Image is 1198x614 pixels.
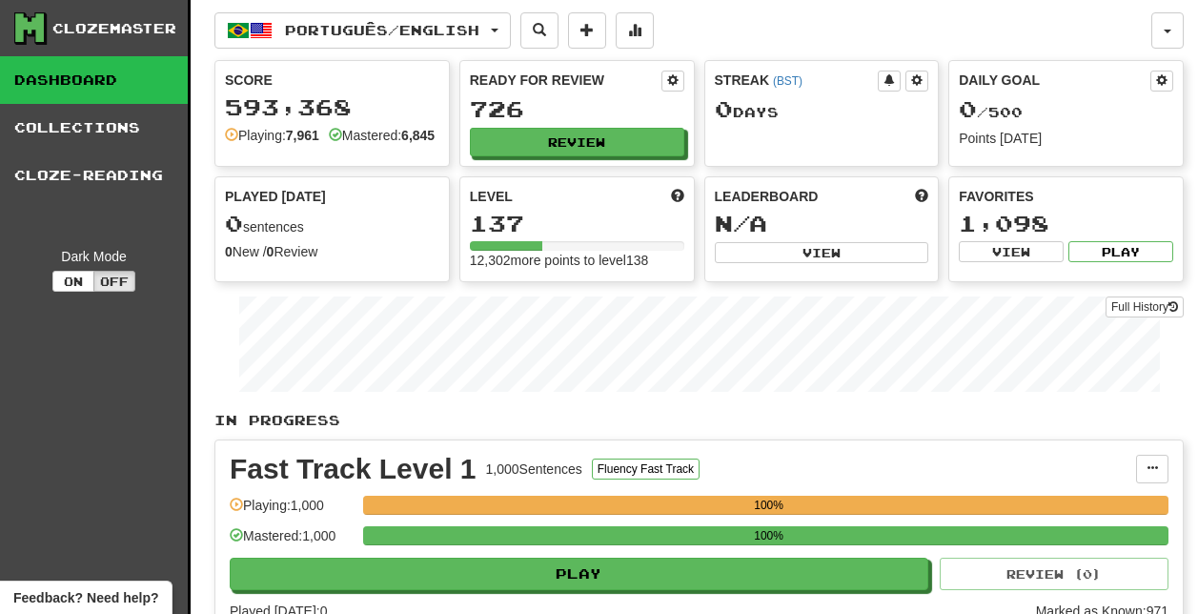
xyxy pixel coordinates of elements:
div: Ready for Review [470,71,661,90]
button: More stats [616,12,654,49]
button: Play [230,558,928,590]
div: Favorites [959,187,1173,206]
div: Mastered: [329,126,435,145]
span: Português / English [285,22,479,38]
div: 726 [470,97,684,121]
span: Score more points to level up [671,187,684,206]
button: Review [470,128,684,156]
div: Points [DATE] [959,129,1173,148]
span: / 500 [959,104,1023,120]
strong: 0 [267,244,274,259]
button: Review (0) [940,558,1168,590]
div: Clozemaster [52,19,176,38]
span: 0 [225,210,243,236]
button: Add sentence to collection [568,12,606,49]
div: 12,302 more points to level 138 [470,251,684,270]
a: (BST) [773,74,802,88]
span: This week in points, UTC [915,187,928,206]
div: Day s [715,97,929,122]
div: Mastered: 1,000 [230,526,354,558]
div: Score [225,71,439,90]
button: On [52,271,94,292]
button: Fluency Fast Track [592,459,700,480]
p: In Progress [214,411,1184,430]
span: Played [DATE] [225,187,326,206]
button: View [959,241,1064,262]
span: 0 [959,95,977,122]
button: View [715,242,929,263]
div: sentences [225,212,439,236]
div: Playing: [225,126,319,145]
div: Playing: 1,000 [230,496,354,527]
div: Daily Goal [959,71,1150,92]
div: 137 [470,212,684,235]
span: Leaderboard [715,187,819,206]
strong: 7,961 [286,128,319,143]
a: Full History [1106,297,1184,317]
div: 1,098 [959,212,1173,235]
span: Open feedback widget [13,588,158,607]
button: Off [93,271,135,292]
span: Level [470,187,513,206]
div: 100% [369,526,1168,545]
strong: 6,845 [401,128,435,143]
div: Fast Track Level 1 [230,455,477,483]
div: New / Review [225,242,439,261]
strong: 0 [225,244,233,259]
span: 0 [715,95,733,122]
button: Search sentences [520,12,558,49]
div: 100% [369,496,1168,515]
div: 593,368 [225,95,439,119]
button: Português/English [214,12,511,49]
button: Play [1068,241,1173,262]
span: N/A [715,210,767,236]
div: 1,000 Sentences [486,460,582,479]
div: Dark Mode [14,247,173,266]
div: Streak [715,71,879,90]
